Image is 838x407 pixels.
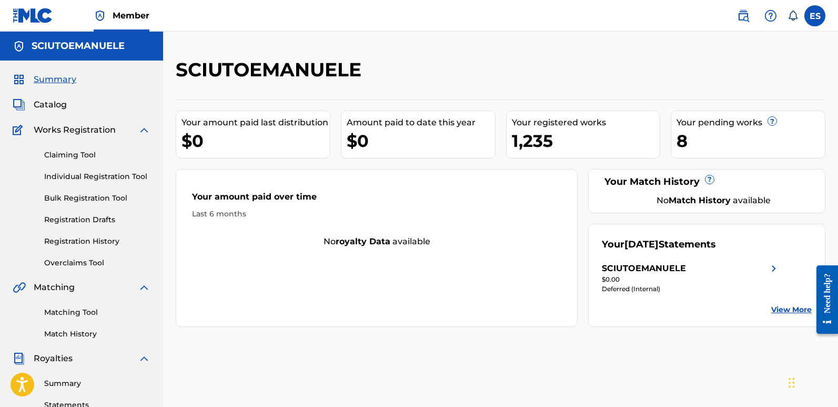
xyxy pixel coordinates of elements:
[13,40,25,53] img: Accounts
[336,236,390,246] strong: royalty data
[44,236,150,247] a: Registration History
[34,124,116,136] span: Works Registration
[32,40,125,52] h5: SCIUTOEMANUELE
[512,129,660,153] div: 1,235
[13,73,25,86] img: Summary
[34,352,73,365] span: Royalties
[176,235,577,248] div: No available
[44,150,150,161] a: Claiming Tool
[113,9,149,22] span: Member
[13,98,25,111] img: Catalog
[181,129,330,153] div: $0
[764,9,777,22] img: help
[13,98,67,111] a: CatalogCatalog
[34,73,76,86] span: Summary
[602,262,686,275] div: SCIUTOEMANUELE
[192,209,561,220] div: Last 6 months
[602,175,812,189] div: Your Match History
[44,378,150,389] a: Summary
[705,175,714,184] span: ?
[737,9,750,22] img: search
[789,367,795,399] div: Ziehen
[733,5,754,26] a: Public Search
[512,116,660,129] div: Your registered works
[13,352,25,365] img: Royalties
[44,171,150,182] a: Individual Registration Tool
[347,116,495,129] div: Amount paid to date this year
[677,129,825,153] div: 8
[785,356,838,407] div: Chat-Widget
[768,262,780,275] img: right chevron icon
[760,5,781,26] div: Help
[44,329,150,340] a: Match History
[602,237,716,252] div: Your Statements
[138,281,150,294] img: expand
[94,9,106,22] img: Top Rightsholder
[13,73,76,86] a: SummarySummary
[44,214,150,225] a: Registration Drafts
[34,281,75,294] span: Matching
[602,275,780,284] div: $0.00
[615,194,812,207] div: No available
[624,239,659,250] span: [DATE]
[176,58,367,82] h2: SCIUTOEMANUELE
[13,281,26,294] img: Matching
[192,191,561,209] div: Your amount paid over time
[602,262,780,294] a: SCIUTOEMANUELEright chevron icon$0.00Deferred (Internal)
[34,98,67,111] span: Catalog
[809,257,838,342] iframe: Resource Center
[138,352,150,365] img: expand
[669,195,731,205] strong: Match History
[44,307,150,318] a: Matching Tool
[181,116,330,129] div: Your amount paid last distribution
[44,193,150,204] a: Bulk Registration Tool
[787,11,798,21] div: Notifications
[771,304,812,315] a: View More
[44,257,150,269] a: Overclaims Tool
[804,5,825,26] div: User Menu
[347,129,495,153] div: $0
[602,284,780,294] div: Deferred (Internal)
[13,8,53,23] img: MLC Logo
[768,117,776,125] span: ?
[138,124,150,136] img: expand
[785,356,838,407] iframe: Chat Widget
[677,116,825,129] div: Your pending works
[13,124,26,136] img: Works Registration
